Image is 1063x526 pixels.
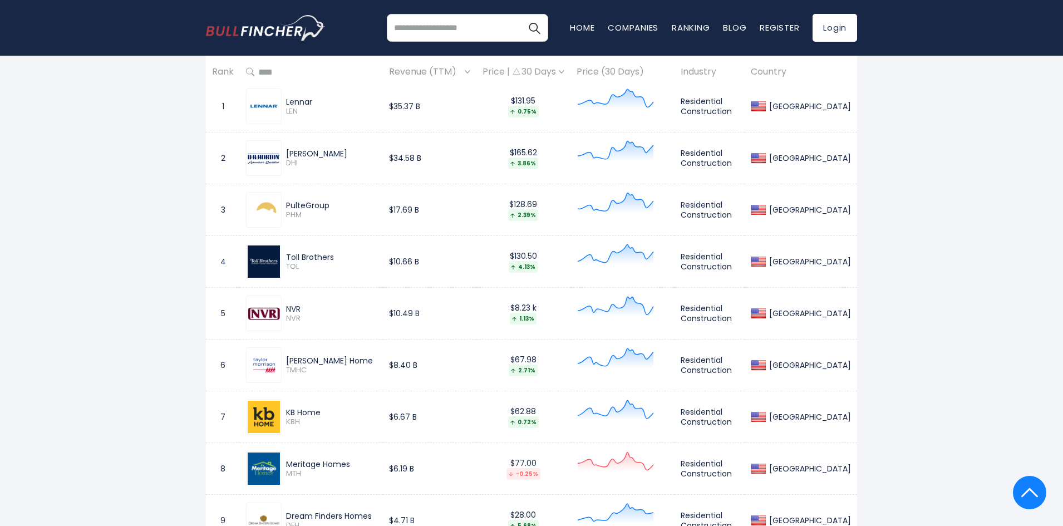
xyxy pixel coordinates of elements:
[248,90,280,122] img: LEN.png
[286,210,377,220] span: PHM
[766,515,851,525] div: [GEOGRAPHIC_DATA]
[286,314,377,323] span: NVR
[675,288,745,340] td: Residential Construction
[286,149,377,159] div: [PERSON_NAME]
[383,81,476,132] td: $35.37 B
[248,194,280,226] img: PHM.png
[206,391,240,443] td: 7
[509,365,538,376] div: 2.71%
[383,288,476,340] td: $10.49 B
[206,443,240,495] td: 8
[248,401,280,433] img: KBH.png
[286,469,377,479] span: MTH
[508,209,538,221] div: 2.39%
[766,308,851,318] div: [GEOGRAPHIC_DATA]
[206,56,240,89] th: Rank
[509,261,538,273] div: 4.13%
[813,14,857,42] a: Login
[206,288,240,340] td: 5
[483,406,564,428] div: $62.88
[675,184,745,236] td: Residential Construction
[506,468,540,480] div: -0.25%
[508,416,539,428] div: 0.72%
[766,360,851,370] div: [GEOGRAPHIC_DATA]
[483,199,564,221] div: $128.69
[570,22,594,33] a: Home
[483,458,564,480] div: $77.00
[675,56,745,89] th: Industry
[286,200,377,210] div: PulteGroup
[286,304,377,314] div: NVR
[206,15,326,41] img: bullfincher logo
[206,340,240,391] td: 6
[206,184,240,236] td: 3
[723,22,746,33] a: Blog
[286,97,377,107] div: Lennar
[286,107,377,116] span: LEN
[383,443,476,495] td: $6.19 B
[248,245,280,278] img: TOL.png
[672,22,710,33] a: Ranking
[389,63,462,81] span: Revenue (TTM)
[570,56,675,89] th: Price (30 Days)
[206,132,240,184] td: 2
[766,153,851,163] div: [GEOGRAPHIC_DATA]
[286,356,377,366] div: [PERSON_NAME] Home
[483,66,564,78] div: Price | 30 Days
[483,251,564,273] div: $130.50
[206,81,240,132] td: 1
[286,417,377,427] span: KBH
[520,14,548,42] button: Search
[286,366,377,375] span: TMHC
[760,22,799,33] a: Register
[248,307,280,320] img: NVR.png
[675,81,745,132] td: Residential Construction
[286,407,377,417] div: KB Home
[248,453,280,485] img: MTH.png
[766,101,851,111] div: [GEOGRAPHIC_DATA]
[483,355,564,376] div: $67.98
[483,96,564,117] div: $131.95
[383,184,476,236] td: $17.69 B
[286,511,377,521] div: Dream Finders Homes
[286,459,377,469] div: Meritage Homes
[508,158,538,169] div: 3.86%
[206,15,326,41] a: Go to homepage
[508,106,539,117] div: 0.75%
[675,340,745,391] td: Residential Construction
[766,257,851,267] div: [GEOGRAPHIC_DATA]
[675,443,745,495] td: Residential Construction
[766,412,851,422] div: [GEOGRAPHIC_DATA]
[383,340,476,391] td: $8.40 B
[675,236,745,288] td: Residential Construction
[766,464,851,474] div: [GEOGRAPHIC_DATA]
[286,262,377,272] span: TOL
[766,205,851,215] div: [GEOGRAPHIC_DATA]
[675,132,745,184] td: Residential Construction
[286,159,377,168] span: DHI
[483,303,564,325] div: $8.23 k
[383,236,476,288] td: $10.66 B
[483,148,564,169] div: $165.62
[608,22,658,33] a: Companies
[206,236,240,288] td: 4
[510,313,537,325] div: 1.13%
[286,252,377,262] div: Toll Brothers
[383,132,476,184] td: $34.58 B
[248,349,280,381] img: TMHC.png
[675,391,745,443] td: Residential Construction
[383,391,476,443] td: $6.67 B
[248,149,280,168] img: DHI.png
[745,56,857,89] th: Country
